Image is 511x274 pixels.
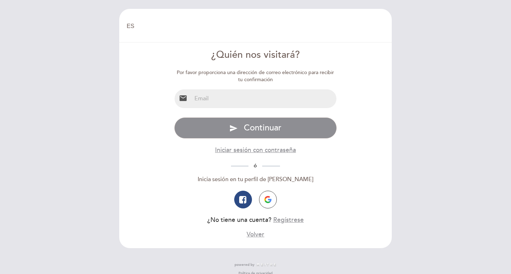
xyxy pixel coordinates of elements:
[229,124,238,133] i: send
[273,216,304,224] button: Regístrese
[235,262,254,267] span: powered by
[174,69,337,83] div: Por favor proporciona una dirección de correo electrónico para recibir tu confirmación
[235,262,276,267] a: powered by
[256,263,276,267] img: MEITRE
[192,89,337,108] input: Email
[247,230,264,239] button: Volver
[174,117,337,139] button: send Continuar
[244,123,281,133] span: Continuar
[179,94,187,102] i: email
[174,48,337,62] div: ¿Quién nos visitará?
[174,175,337,184] div: Inicia sesión en tu perfil de [PERSON_NAME]
[248,163,262,169] span: ó
[215,146,296,155] button: Iniciar sesión con contraseña
[207,216,271,224] span: ¿No tiene una cuenta?
[264,196,271,203] img: icon-google.png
